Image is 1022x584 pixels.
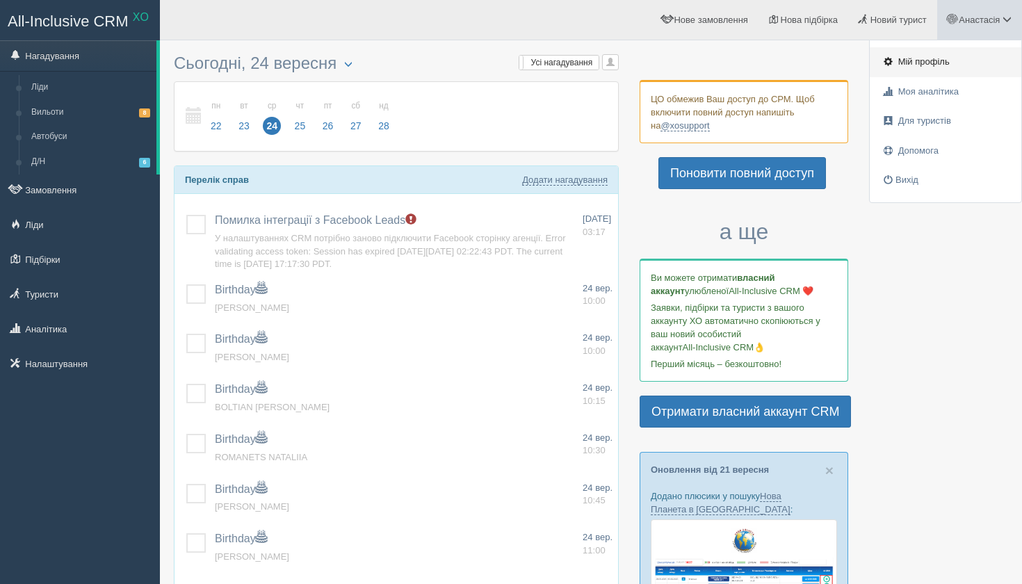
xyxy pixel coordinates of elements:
a: У налаштуваннях CRM потрібно заново підключити Facebook сторінку агенції. Error validating access... [215,233,565,269]
a: Д/Н6 [25,149,156,175]
a: Помилка інтеграції з Facebook Leads [215,214,416,226]
a: Вихід [870,165,1021,195]
small: ср [263,100,281,112]
a: Допомога [870,136,1021,166]
span: 03:17 [583,227,606,237]
a: Ліди [25,75,156,100]
a: [PERSON_NAME] [215,501,289,512]
small: нд [375,100,393,112]
span: Нове замовлення [674,15,747,25]
a: Для туристів [870,106,1021,136]
a: ср 24 [259,92,285,140]
a: вт 23 [231,92,257,140]
span: 6 [139,158,150,167]
a: Birthday [215,383,267,395]
span: Усі нагадування [531,58,593,67]
a: Додати нагадування [522,175,608,186]
a: 24 вер. 10:30 [583,432,613,457]
span: Анастасія [959,15,1000,25]
a: Birthday [215,333,267,345]
span: Birthday [215,483,267,495]
span: 24 вер. [583,382,613,393]
span: 10:30 [583,445,606,455]
a: [PERSON_NAME] [215,302,289,313]
a: Birthday [215,533,267,544]
p: Перший місяць – безкоштовно! [651,357,837,371]
a: пт 26 [315,92,341,140]
a: ROMANETS NATALIIA [215,452,307,462]
a: Моя аналітика [870,77,1021,107]
a: [DATE] 03:17 [583,213,613,238]
span: Мій профіль [898,56,950,67]
small: сб [347,100,365,112]
span: 24 вер. [583,482,613,493]
span: 23 [235,117,253,135]
a: @xosupport [660,120,709,131]
small: пт [319,100,337,112]
span: 28 [375,117,393,135]
span: Допомога [898,145,939,156]
a: нд 28 [371,92,394,140]
span: 22 [207,117,225,135]
span: All-Inclusive CRM👌 [683,342,765,352]
a: Мій профіль [870,47,1021,77]
span: 27 [347,117,365,135]
a: [PERSON_NAME] [215,352,289,362]
a: 24 вер. 11:00 [583,531,613,557]
b: Перелік справ [185,175,249,185]
a: Вильоти8 [25,100,156,125]
a: 24 вер. 10:00 [583,282,613,308]
span: Для туристів [898,115,951,126]
a: пн 22 [203,92,229,140]
a: 24 вер. 10:00 [583,332,613,357]
span: 11:00 [583,545,606,555]
span: 24 вер. [583,532,613,542]
span: Birthday [215,433,267,445]
span: All-Inclusive CRM [8,13,129,30]
p: Додано плюсики у пошуку : [651,489,837,516]
h3: Сьогодні, 24 вересня [174,54,619,74]
span: Новий турист [870,15,927,25]
span: [DATE] [583,213,611,224]
span: All-Inclusive CRM ❤️ [729,286,813,296]
span: 8 [139,108,150,117]
span: 10:45 [583,495,606,505]
span: 24 вер. [583,332,613,343]
sup: XO [133,11,149,23]
a: Поновити повний доступ [658,157,826,189]
span: 24 вер. [583,283,613,293]
span: 10:15 [583,396,606,406]
b: власний аккаунт [651,273,775,296]
a: All-Inclusive CRM XO [1,1,159,39]
a: [PERSON_NAME] [215,551,289,562]
span: Нова підбірка [781,15,838,25]
span: 26 [319,117,337,135]
small: пн [207,100,225,112]
p: Ви можете отримати улюбленої [651,271,837,298]
a: BOLTIAN [PERSON_NAME] [215,402,330,412]
a: Автобуси [25,124,156,149]
a: 24 вер. 10:45 [583,482,613,508]
span: × [825,462,834,478]
a: 24 вер. 10:15 [583,382,613,407]
a: Отримати власний аккаунт CRM [640,396,851,428]
a: чт 25 [287,92,314,140]
p: Заявки, підбірки та туристи з вашого аккаунту ХО автоматично скопіюються у ваш новий особистий ак... [651,301,837,354]
h3: а ще [640,220,848,244]
a: сб 27 [343,92,369,140]
a: Birthday [215,284,267,295]
span: Моя аналітика [898,86,959,97]
small: вт [235,100,253,112]
span: 10:00 [583,346,606,356]
span: 10:00 [583,295,606,306]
